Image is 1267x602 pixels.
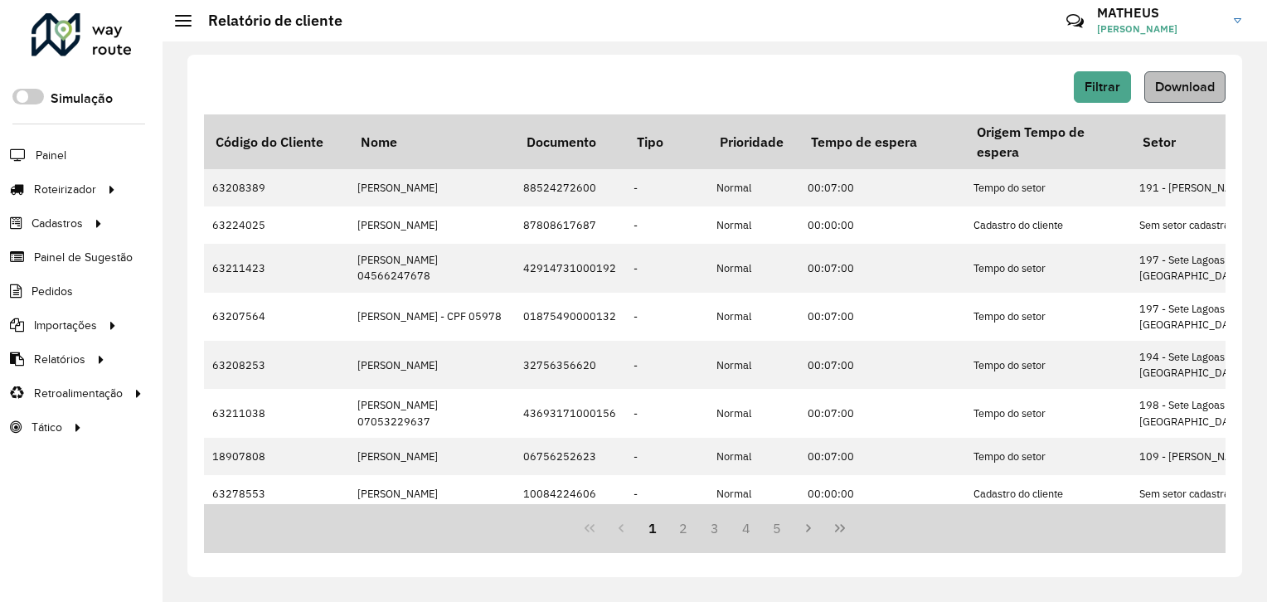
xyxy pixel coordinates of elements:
button: 1 [637,512,668,544]
td: Tempo do setor [965,244,1131,292]
td: 06756252623 [515,438,625,475]
td: Normal [708,438,799,475]
td: - [625,206,708,244]
td: 43693171000156 [515,389,625,437]
td: 63278553 [204,475,349,512]
td: Tempo do setor [965,389,1131,437]
span: Importações [34,317,97,334]
td: Tempo do setor [965,293,1131,341]
td: 42914731000192 [515,244,625,292]
td: 00:00:00 [799,206,965,244]
td: 18907808 [204,438,349,475]
h3: MATHEUS [1097,5,1221,21]
label: Simulação [51,89,113,109]
td: - [625,438,708,475]
td: 01875490000132 [515,293,625,341]
td: [PERSON_NAME] 04566247678 [349,244,515,292]
td: Tempo do setor [965,438,1131,475]
button: 4 [731,512,762,544]
td: 63211038 [204,389,349,437]
td: [PERSON_NAME] 07053229637 [349,389,515,437]
a: Contato Rápido [1057,3,1093,39]
td: 00:07:00 [799,438,965,475]
td: 00:07:00 [799,293,965,341]
td: [PERSON_NAME] [349,206,515,244]
td: Normal [708,206,799,244]
button: Next Page [793,512,824,544]
button: Last Page [824,512,856,544]
td: 32756356620 [515,341,625,389]
th: Origem Tempo de espera [965,114,1131,169]
button: 3 [699,512,731,544]
td: 00:07:00 [799,341,965,389]
td: - [625,169,708,206]
th: Tempo de espera [799,114,965,169]
span: Relatórios [34,351,85,368]
th: Nome [349,114,515,169]
td: - [625,475,708,512]
td: [PERSON_NAME] [349,475,515,512]
td: Tempo do setor [965,341,1131,389]
td: 10084224606 [515,475,625,512]
span: Retroalimentação [34,385,123,402]
td: Cadastro do cliente [965,206,1131,244]
span: [PERSON_NAME] [1097,22,1221,36]
span: Painel de Sugestão [34,249,133,266]
td: 00:07:00 [799,389,965,437]
td: Normal [708,475,799,512]
td: 63207564 [204,293,349,341]
td: Normal [708,244,799,292]
td: 63224025 [204,206,349,244]
span: Pedidos [32,283,73,300]
td: Normal [708,293,799,341]
td: 87808617687 [515,206,625,244]
td: 00:07:00 [799,244,965,292]
td: 00:07:00 [799,169,965,206]
button: 5 [762,512,794,544]
td: - [625,244,708,292]
th: Prioridade [708,114,799,169]
td: 88524272600 [515,169,625,206]
td: [PERSON_NAME] - CPF 05978 [349,293,515,341]
td: 63211423 [204,244,349,292]
span: Painel [36,147,66,164]
span: Roteirizador [34,181,96,198]
th: Código do Cliente [204,114,349,169]
td: Normal [708,341,799,389]
td: - [625,293,708,341]
td: [PERSON_NAME] [349,438,515,475]
span: Tático [32,419,62,436]
td: 63208253 [204,341,349,389]
td: 00:00:00 [799,475,965,512]
td: [PERSON_NAME] [349,169,515,206]
th: Tipo [625,114,708,169]
td: Cadastro do cliente [965,475,1131,512]
td: 63208389 [204,169,349,206]
button: Filtrar [1074,71,1131,103]
span: Cadastros [32,215,83,232]
td: Tempo do setor [965,169,1131,206]
span: Filtrar [1085,80,1120,94]
h2: Relatório de cliente [192,12,342,30]
button: 2 [667,512,699,544]
td: [PERSON_NAME] [349,341,515,389]
td: - [625,341,708,389]
td: Normal [708,169,799,206]
button: Download [1144,71,1226,103]
td: Normal [708,389,799,437]
td: - [625,389,708,437]
th: Documento [515,114,625,169]
span: Download [1155,80,1215,94]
